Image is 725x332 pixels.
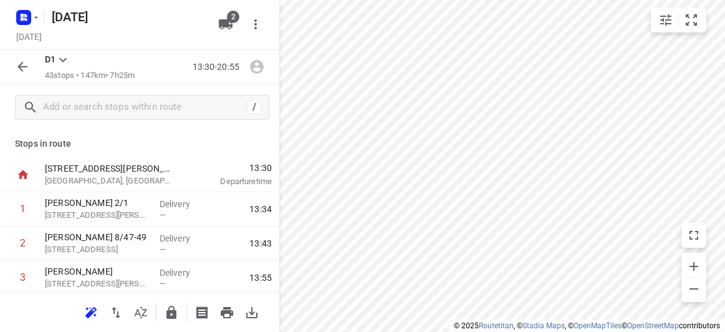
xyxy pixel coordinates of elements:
[45,209,150,222] p: 1 Stapley Crescent, Chadstone
[160,210,166,220] span: —
[45,243,150,256] p: 47-49 Willesden Road, Hughesdale
[574,321,622,330] a: OpenMapTiles
[45,70,135,82] p: 43 stops • 147km • 7h25m
[244,61,269,72] span: Assign driver
[193,61,244,74] p: 13:30-20:55
[43,98,247,117] input: Add or search stops within route
[45,197,150,209] p: [PERSON_NAME] 2/1
[160,245,166,254] span: —
[249,237,272,250] span: 13:43
[20,237,26,249] div: 2
[239,306,264,318] span: Download route
[79,306,103,318] span: Reoptimize route
[479,321,514,330] a: Routetitan
[190,175,272,188] p: Departure time
[160,198,206,210] p: Delivery
[160,232,206,245] p: Delivery
[651,7,706,32] div: small contained button group
[627,321,679,330] a: OpenStreetMap
[11,29,47,44] h5: Project date
[45,278,150,290] p: 20 Glover Street, Bentleigh East
[128,306,153,318] span: Sort by time window
[15,137,264,150] p: Stops in route
[20,271,26,283] div: 3
[45,231,150,243] p: [PERSON_NAME] 8/47-49
[214,306,239,318] span: Print route
[249,203,272,215] span: 13:34
[227,11,239,23] span: 2
[249,271,272,284] span: 13:55
[190,306,214,318] span: Print shipping labels
[45,53,55,66] p: D1
[103,306,128,318] span: Reverse route
[160,266,206,279] p: Delivery
[45,265,150,278] p: [PERSON_NAME]
[20,203,26,215] div: 1
[213,12,238,37] button: 2
[190,162,272,174] span: 13:30
[653,7,678,32] button: Map settings
[679,7,704,32] button: Fit zoom
[159,300,184,325] button: Lock route
[47,7,208,27] h5: Rename
[160,279,166,288] span: —
[522,321,565,330] a: Stadia Maps
[247,100,261,114] div: /
[454,321,720,330] li: © 2025 , © , © © contributors
[45,175,175,187] p: [GEOGRAPHIC_DATA], [GEOGRAPHIC_DATA]
[45,162,175,175] p: [STREET_ADDRESS][PERSON_NAME]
